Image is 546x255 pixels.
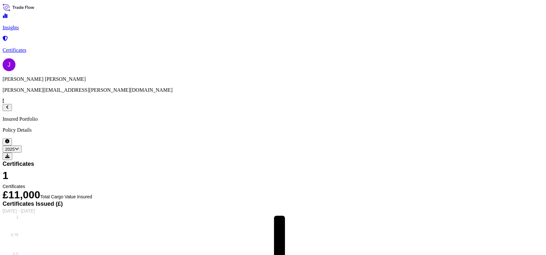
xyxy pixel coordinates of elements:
span: Certificates [3,160,543,168]
span: 1 [3,168,543,183]
span: J [8,61,11,68]
span: Total Cargo Value Insured [40,194,92,200]
span: 000 [23,190,40,200]
button: Year Selector [3,146,22,153]
span: Certificates [3,183,25,190]
p: Certificates [3,47,543,53]
span: , [20,190,23,200]
span: £ [3,190,8,200]
a: Certificates [3,36,543,53]
p: Policy Details [3,127,543,133]
p: [PERSON_NAME] [PERSON_NAME] [3,76,543,82]
p: [PERSON_NAME][EMAIL_ADDRESS][PERSON_NAME][DOMAIN_NAME] [3,87,543,93]
span: 2025 [5,147,15,152]
tspan: 1 [16,215,18,220]
tspan: 0.75 [11,233,19,237]
span: [DATE] - [DATE] [3,208,35,214]
span: Certificates Issued (£) [3,200,543,208]
p: Insured Portfolio [3,116,543,122]
span: 11 [8,190,20,200]
a: Insights [3,14,543,31]
p: Insights [3,25,543,31]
